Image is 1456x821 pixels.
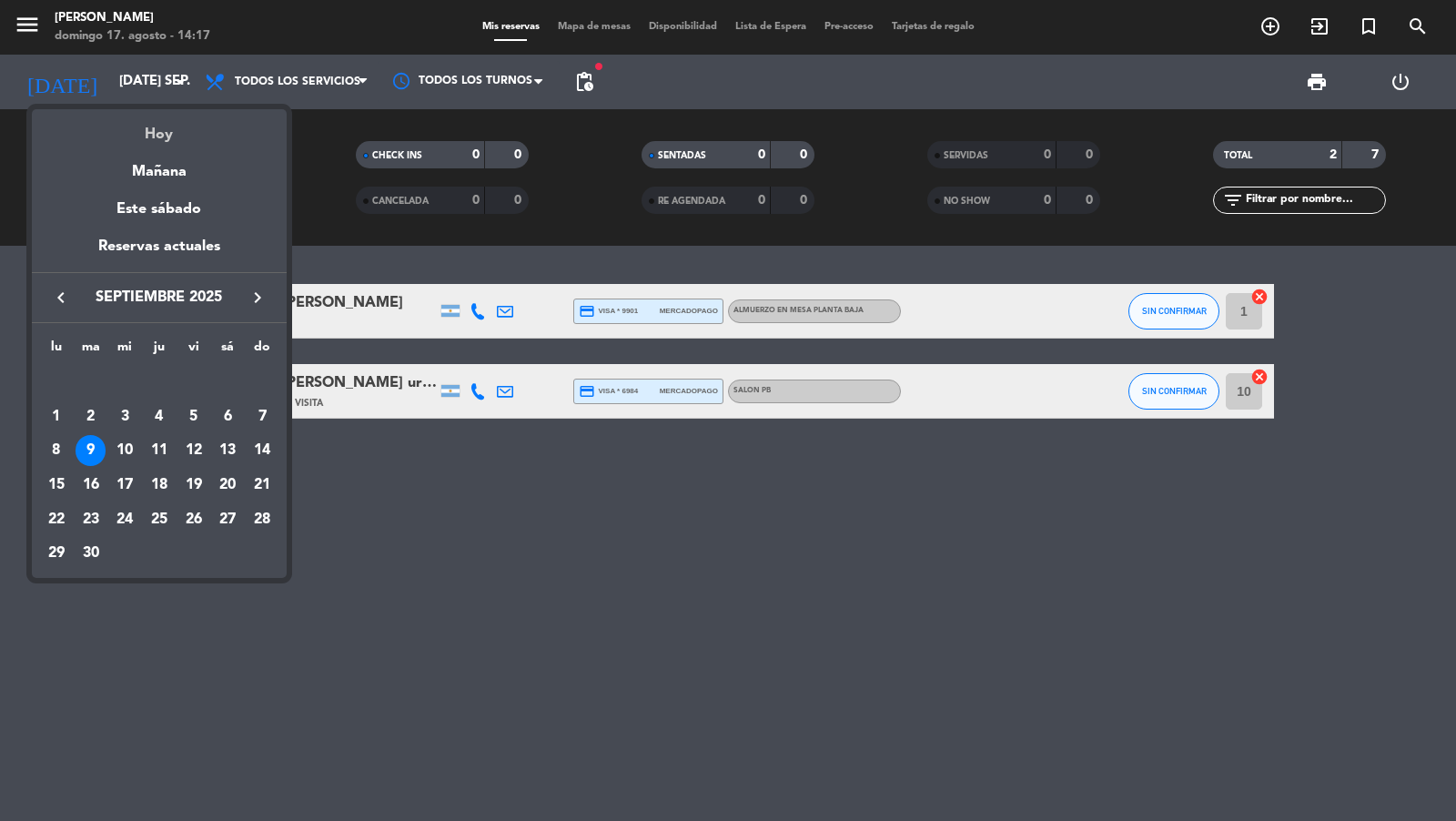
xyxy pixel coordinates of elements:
[39,502,74,537] td: 22 de septiembre de 2025
[247,504,278,535] div: 28
[178,504,209,535] div: 26
[247,287,268,309] i: keyboard_arrow_right
[32,184,287,235] div: Este sábado
[142,468,177,502] td: 18 de septiembre de 2025
[107,400,142,434] td: 3 de septiembre de 2025
[178,401,209,432] div: 5
[76,470,106,501] div: 16
[144,435,175,466] div: 11
[76,538,106,569] div: 30
[76,401,106,432] div: 2
[41,504,72,535] div: 22
[247,401,278,432] div: 7
[107,337,142,365] th: miércoles
[212,435,243,466] div: 13
[45,286,77,309] button: keyboard_arrow_left
[107,468,142,502] td: 17 de septiembre de 2025
[109,435,140,466] div: 10
[77,286,241,309] span: septiembre 2025
[245,337,279,365] th: domingo
[109,401,140,432] div: 3
[74,468,108,502] td: 16 de septiembre de 2025
[212,401,243,432] div: 6
[144,504,175,535] div: 25
[109,470,140,501] div: 17
[107,433,142,468] td: 10 de septiembre de 2025
[178,435,209,466] div: 12
[211,502,246,537] td: 27 de septiembre de 2025
[32,147,287,184] div: Mañana
[245,400,279,434] td: 7 de septiembre de 2025
[177,468,211,502] td: 19 de septiembre de 2025
[142,502,177,537] td: 25 de septiembre de 2025
[212,470,243,501] div: 20
[177,433,211,468] td: 12 de septiembre de 2025
[41,470,72,501] div: 15
[142,400,177,434] td: 4 de septiembre de 2025
[39,400,74,434] td: 1 de septiembre de 2025
[142,337,177,365] th: jueves
[245,433,279,468] td: 14 de septiembre de 2025
[39,537,74,572] td: 29 de septiembre de 2025
[144,401,175,432] div: 4
[74,433,108,468] td: 9 de septiembre de 2025
[39,337,74,365] th: lunes
[74,537,108,572] td: 30 de septiembre de 2025
[39,433,74,468] td: 8 de septiembre de 2025
[39,365,279,400] td: SEP.
[32,235,287,272] div: Reservas actuales
[247,435,278,466] div: 14
[41,538,72,569] div: 29
[245,502,279,537] td: 28 de septiembre de 2025
[212,504,243,535] div: 27
[211,433,246,468] td: 13 de septiembre de 2025
[142,433,177,468] td: 11 de septiembre de 2025
[39,468,74,502] td: 15 de septiembre de 2025
[41,401,72,432] div: 1
[247,470,278,501] div: 21
[211,468,246,502] td: 20 de septiembre de 2025
[211,400,246,434] td: 6 de septiembre de 2025
[74,400,108,434] td: 2 de septiembre de 2025
[245,468,279,502] td: 21 de septiembre de 2025
[241,286,274,309] button: keyboard_arrow_right
[76,435,106,466] div: 9
[41,435,72,466] div: 8
[74,337,108,365] th: martes
[211,337,246,365] th: sábado
[109,504,140,535] div: 24
[107,502,142,537] td: 24 de septiembre de 2025
[177,502,211,537] td: 26 de septiembre de 2025
[177,337,211,365] th: viernes
[50,287,72,309] i: keyboard_arrow_left
[74,502,108,537] td: 23 de septiembre de 2025
[144,470,175,501] div: 18
[76,504,106,535] div: 23
[32,109,287,147] div: Hoy
[177,400,211,434] td: 5 de septiembre de 2025
[178,470,209,501] div: 19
